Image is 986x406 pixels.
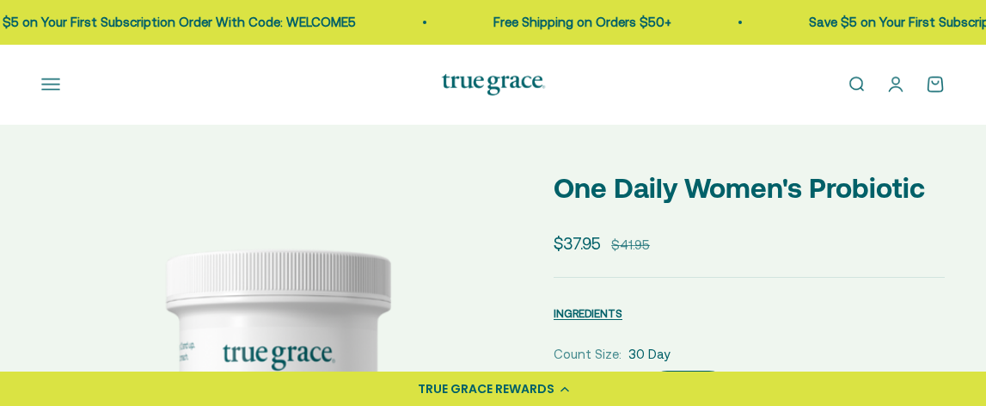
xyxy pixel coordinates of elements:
[493,15,671,29] a: Free Shipping on Orders $50+
[611,235,650,255] compare-at-price: $41.95
[418,380,554,398] div: TRUE GRACE REWARDS
[554,307,622,320] span: INGREDIENTS
[554,303,622,323] button: INGREDIENTS
[554,231,601,256] sale-price: $37.95
[628,344,671,365] span: 30 Day
[554,344,622,365] legend: Count Size:
[554,166,945,210] p: One Daily Women's Probiotic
